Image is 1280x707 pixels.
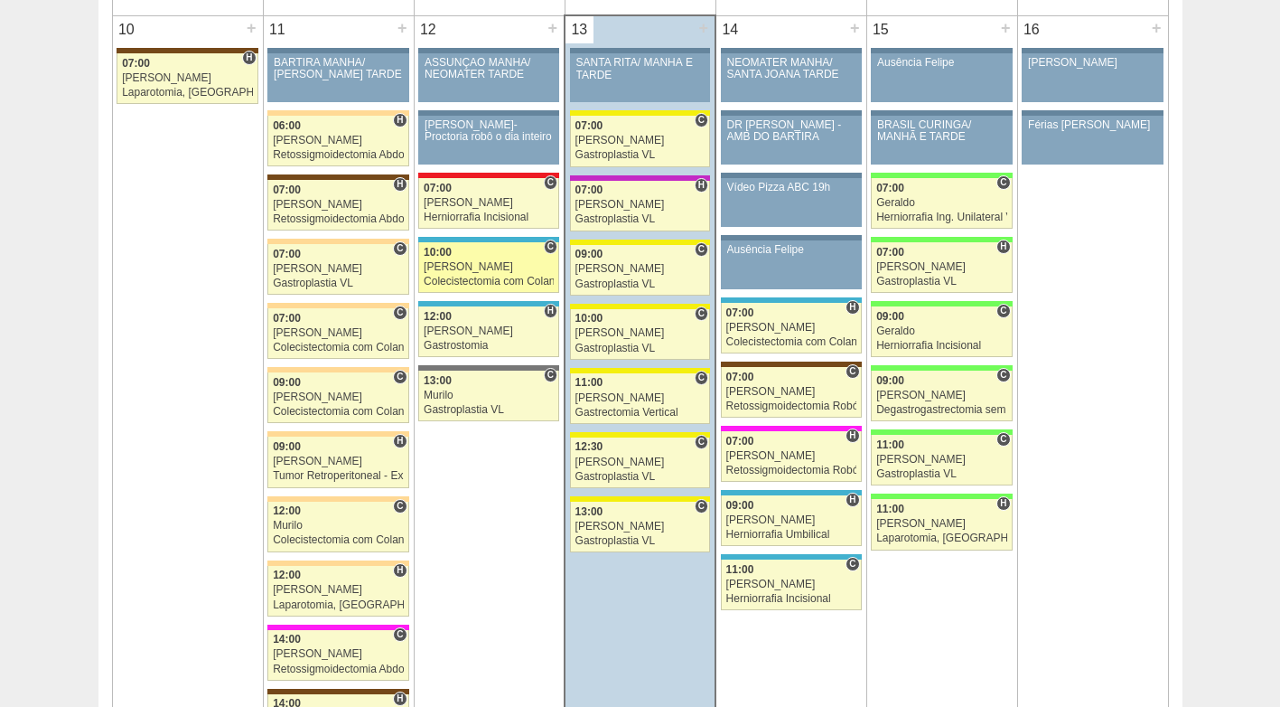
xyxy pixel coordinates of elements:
[876,276,1007,288] div: Gastroplastia VL
[424,276,554,288] div: Colecistectomia com Colangiografia VL
[575,312,603,325] span: 10:00
[575,505,603,518] span: 13:00
[273,520,404,532] div: Murilo
[273,633,301,646] span: 14:00
[425,57,553,80] div: ASSUNÇÃO MANHÃ/ NEOMATER TARDE
[565,16,593,43] div: 13
[721,362,862,367] div: Key: Santa Joana
[726,450,856,462] div: [PERSON_NAME]
[695,178,708,193] span: Hospital
[727,182,855,193] div: Vídeo Pizza ABC 19h
[575,407,705,419] div: Gastrectomia Vertical
[871,499,1012,550] a: H 11:00 [PERSON_NAME] Laparotomia, [GEOGRAPHIC_DATA], Drenagem, Bridas VL
[570,496,710,502] div: Key: Santa Rita
[871,301,1012,306] div: Key: Brasil
[996,368,1010,382] span: Consultório
[575,263,705,275] div: [PERSON_NAME]
[996,240,1010,254] span: Hospital
[876,182,904,194] span: 07:00
[575,343,705,354] div: Gastroplastia VL
[418,173,559,178] div: Key: Assunção
[418,371,559,421] a: C 13:00 Murilo Gastroplastia VL
[876,404,1007,416] div: Degastrogastrectomia sem vago
[113,16,141,43] div: 10
[876,374,904,387] span: 09:00
[871,173,1012,178] div: Key: Brasil
[726,371,754,383] span: 07:00
[273,584,404,596] div: [PERSON_NAME]
[726,386,856,398] div: [PERSON_NAME]
[570,309,710,360] a: C 10:00 [PERSON_NAME] Gastroplastia VL
[415,16,443,43] div: 12
[393,563,406,578] span: Hospital
[274,57,403,80] div: BARTIRA MANHÃ/ [PERSON_NAME] TARDE
[273,342,404,353] div: Colecistectomia com Colangiografia VL
[1022,110,1163,116] div: Key: Aviso
[122,57,150,70] span: 07:00
[267,502,408,552] a: C 12:00 Murilo Colecistectomia com Colangiografia VL
[418,48,559,53] div: Key: Aviso
[117,53,257,104] a: H 07:00 [PERSON_NAME] Laparotomia, [GEOGRAPHIC_DATA], Drenagem, Bridas
[726,306,754,319] span: 07:00
[544,175,557,190] span: Consultório
[576,57,705,80] div: SANTA RITA/ MANHÃ E TARDE
[575,278,705,290] div: Gastroplastia VL
[424,404,554,416] div: Gastroplastia VL
[721,431,862,482] a: H 07:00 [PERSON_NAME] Retossigmoidectomia Robótica
[721,173,862,178] div: Key: Aviso
[273,648,404,660] div: [PERSON_NAME]
[267,566,408,617] a: H 12:00 [PERSON_NAME] Laparotomia, [GEOGRAPHIC_DATA], Drenagem, Bridas VL
[998,16,1014,40] div: +
[244,16,259,40] div: +
[876,197,1007,209] div: Geraldo
[570,373,710,424] a: C 11:00 [PERSON_NAME] Gastrectomia Vertical
[570,110,710,116] div: Key: Santa Rita
[418,365,559,371] div: Key: Vitória
[721,560,862,610] a: C 11:00 [PERSON_NAME] Herniorrafia Incisional
[424,390,554,401] div: Murilo
[695,371,708,385] span: Consultório
[575,440,603,453] span: 12:30
[273,569,301,581] span: 12:00
[726,579,856,590] div: [PERSON_NAME]
[267,496,408,502] div: Key: Bartira
[393,370,406,384] span: Consultório
[876,454,1007,466] div: [PERSON_NAME]
[122,72,253,84] div: [PERSON_NAME]
[545,16,560,40] div: +
[846,364,859,379] span: Consultório
[393,499,406,514] span: Consultório
[273,470,404,482] div: Tumor Retroperitoneal - Exerese
[575,248,603,260] span: 09:00
[267,689,408,694] div: Key: Santa Joana
[273,391,404,403] div: [PERSON_NAME]
[867,16,895,43] div: 15
[544,304,557,318] span: Hospital
[273,149,404,161] div: Retossigmoidectomia Abdominal VL
[122,87,253,99] div: Laparotomia, [GEOGRAPHIC_DATA], Drenagem, Bridas
[570,240,710,245] div: Key: Santa Rita
[1149,16,1164,40] div: +
[727,57,855,80] div: NEOMATER MANHÃ/ SANTA JOANA TARDE
[877,57,1006,69] div: Ausência Felipe
[273,135,404,146] div: [PERSON_NAME]
[876,390,1007,401] div: [PERSON_NAME]
[871,237,1012,242] div: Key: Brasil
[876,212,1007,223] div: Herniorrafia Ing. Unilateral VL
[393,692,406,706] span: Hospital
[418,110,559,116] div: Key: Aviso
[575,119,603,132] span: 07:00
[570,175,710,181] div: Key: Maria Braido
[871,110,1012,116] div: Key: Aviso
[267,110,408,116] div: Key: Bartira
[424,374,452,387] span: 13:00
[273,504,301,517] span: 12:00
[996,496,1010,511] span: Hospital
[544,368,557,382] span: Consultório
[876,246,904,259] span: 07:00
[273,599,404,611] div: Laparotomia, [GEOGRAPHIC_DATA], Drenagem, Bridas VL
[575,457,705,468] div: [PERSON_NAME]
[570,368,710,373] div: Key: Santa Rita
[996,304,1010,318] span: Consultório
[575,521,705,533] div: [PERSON_NAME]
